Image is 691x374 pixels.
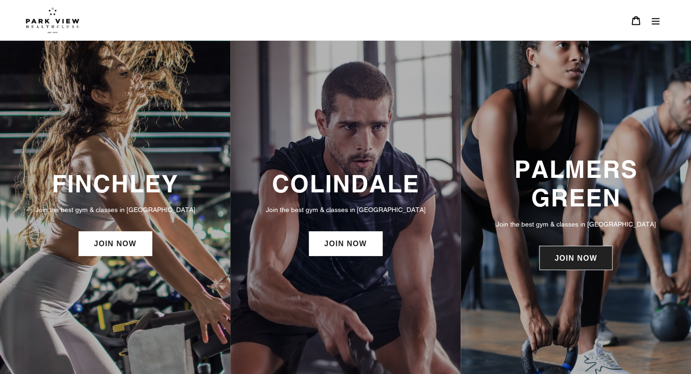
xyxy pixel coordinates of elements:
p: Join the best gym & classes in [GEOGRAPHIC_DATA] [240,205,451,215]
h3: FINCHLEY [9,169,221,198]
h3: COLINDALE [240,169,451,198]
a: JOIN NOW: Palmers Green Membership [539,246,613,270]
h3: PALMERS GREEN [470,155,682,213]
button: Menu [646,10,665,30]
img: Park view health clubs is a gym near you. [26,7,79,33]
a: JOIN NOW: Finchley Membership [78,231,152,256]
p: Join the best gym & classes in [GEOGRAPHIC_DATA] [9,205,221,215]
a: JOIN NOW: Colindale Membership [309,231,382,256]
p: Join the best gym & classes in [GEOGRAPHIC_DATA] [470,219,682,229]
